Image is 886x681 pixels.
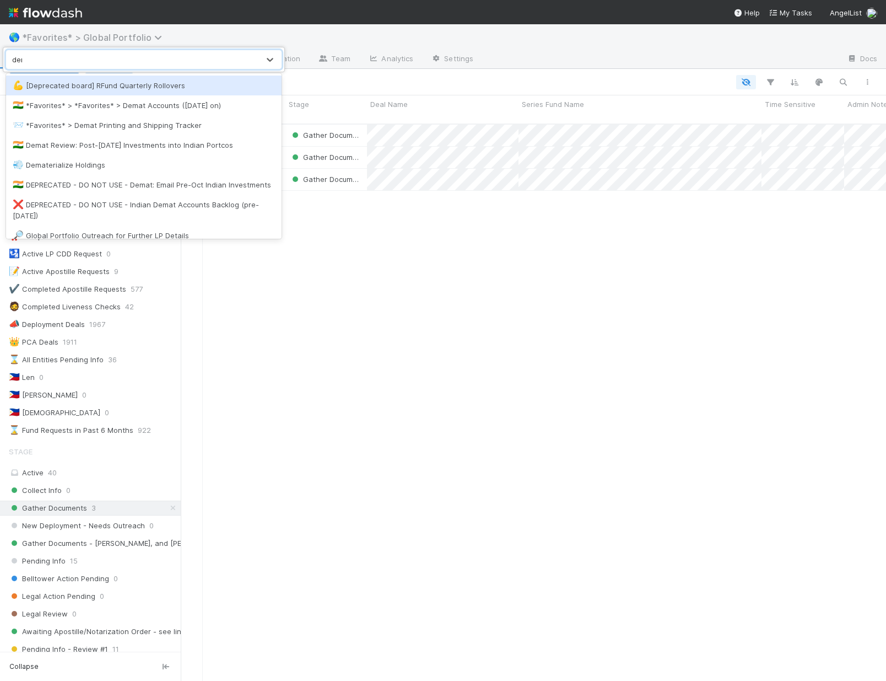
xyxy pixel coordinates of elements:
[13,179,275,190] div: DEPRECATED - DO NOT USE - Demat: Email Pre-Oct Indian Investments
[13,159,275,170] div: Dematerialize Holdings
[13,120,275,131] div: *Favorites* > Demat Printing and Shipping Tracker
[13,200,24,209] span: ❌
[13,180,24,189] span: 🇮🇳
[13,120,24,130] span: 📨
[13,100,275,111] div: *Favorites* > *Favorites* > Demat Accounts ([DATE] on)
[13,230,24,240] span: 🔎
[13,160,24,169] span: 💨
[13,100,24,110] span: 🇮🇳
[13,140,275,151] div: Demat Review: Post-[DATE] Investments into Indian Portcos
[13,199,275,221] div: DEPRECATED - DO NOT USE - Indian Demat Accounts Backlog (pre-[DATE])
[13,80,275,91] div: [Deprecated board] RFund Quarterly Rollovers
[13,140,24,149] span: 🇮🇳
[13,81,24,90] span: 💪
[13,230,275,241] div: Global Portfolio Outreach for Further LP Details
